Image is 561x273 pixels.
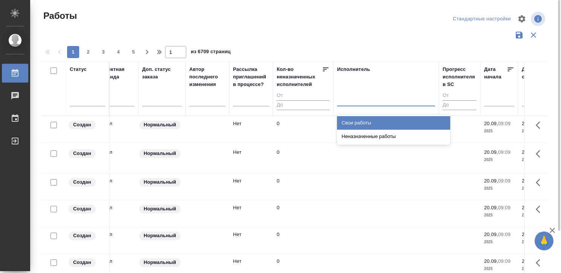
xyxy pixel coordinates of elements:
span: Настроить таблицу [513,10,531,28]
p: 09:09 [498,149,510,155]
td: Нет [229,173,273,200]
p: Нормальный [144,178,176,186]
p: 2025 [484,185,514,192]
button: Здесь прячутся важные кнопки [531,173,549,192]
td: 0 [273,227,333,253]
input: От [443,91,477,101]
p: 2025 [522,265,552,273]
p: 20.09, [484,232,498,237]
p: Создан [73,259,91,266]
span: Работы [41,10,77,22]
div: Доп. статус заказа [142,66,182,81]
button: Сохранить фильтры [512,28,526,42]
p: 20.09, [484,205,498,210]
div: split button [451,13,513,25]
p: Нормальный [144,205,176,213]
div: Заказ еще не согласован с клиентом, искать исполнителей рано [68,120,105,130]
p: 09:09 [498,258,510,264]
button: Здесь прячутся важные кнопки [531,254,549,272]
p: 2025 [484,127,514,135]
p: 09:09 [498,205,510,210]
div: Автор последнего изменения [189,66,225,88]
p: 2025 [484,212,514,219]
input: До [443,100,477,110]
div: Кол-во неназначенных исполнителей [277,66,322,88]
p: Создан [73,232,91,239]
p: 20.09, [484,258,498,264]
td: 0 [273,200,333,227]
input: До [277,100,330,110]
p: 2025 [522,212,552,219]
button: 3 [97,46,109,58]
p: 2025 [522,185,552,192]
button: Здесь прячутся важные кнопки [531,200,549,218]
p: 20.09, [522,149,536,155]
button: Сбросить фильтры [526,28,541,42]
p: 2025 [522,238,552,246]
p: Нормальный [144,121,176,129]
p: Создан [73,121,91,129]
td: Нет [229,116,273,143]
td: Нет [229,227,273,253]
p: 20.09, [522,205,536,210]
div: Дата сдачи [522,66,544,81]
p: 09:09 [498,232,510,237]
p: Создан [73,178,91,186]
div: Заказ еще не согласован с клиентом, искать исполнителей рано [68,258,105,268]
td: 0 [273,145,333,171]
p: 2025 [522,156,552,164]
div: Проектная команда [98,66,135,81]
p: 20.09, [484,178,498,184]
td: 0 [273,173,333,200]
button: Здесь прячутся важные кнопки [531,227,549,245]
div: Заказ еще не согласован с клиентом, искать исполнителей рано [68,231,105,241]
p: 20.09, [522,178,536,184]
p: Создан [73,150,91,157]
div: Дата начала [484,66,507,81]
span: 4 [112,48,124,56]
p: 20.09, [484,149,498,155]
button: 2 [82,46,94,58]
input: От [277,91,330,101]
td: Нет [229,200,273,227]
p: 20.09, [522,232,536,237]
div: Прогресс исполнителя в SC [443,66,477,88]
span: 5 [127,48,139,56]
div: Заказ еще не согласован с клиентом, искать исполнителей рано [68,149,105,159]
td: 0 [273,116,333,143]
p: Создан [73,205,91,213]
button: Здесь прячутся важные кнопки [531,145,549,163]
p: 20.09, [522,121,536,126]
p: 2025 [484,156,514,164]
div: Неназначенные работы [337,130,450,143]
p: 09:09 [498,178,510,184]
span: Посмотреть информацию [531,12,547,26]
p: Нормальный [144,150,176,157]
span: 2 [82,48,94,56]
button: 5 [127,46,139,58]
td: Русал [95,173,138,200]
p: 2025 [484,238,514,246]
p: Нормальный [144,232,176,239]
button: 4 [112,46,124,58]
span: из 6709 страниц [191,47,231,58]
button: Здесь прячутся важные кнопки [531,116,549,134]
p: 09:09 [498,121,510,126]
div: Заказ еще не согласован с клиентом, искать исполнителей рано [68,204,105,214]
span: 3 [97,48,109,56]
td: Нет [229,145,273,171]
button: 🙏 [535,232,553,250]
span: 🙏 [538,233,550,249]
td: Русал [95,116,138,143]
p: 2025 [484,265,514,273]
p: 2025 [522,127,552,135]
p: Нормальный [144,259,176,266]
div: Рассылка приглашений в процессе? [233,66,269,88]
td: Русал [95,145,138,171]
td: Русал [95,227,138,253]
div: Статус [70,66,87,73]
div: Исполнитель [337,66,370,73]
div: Свои работы [337,116,450,130]
p: 20.09, [522,258,536,264]
p: 20.09, [484,121,498,126]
